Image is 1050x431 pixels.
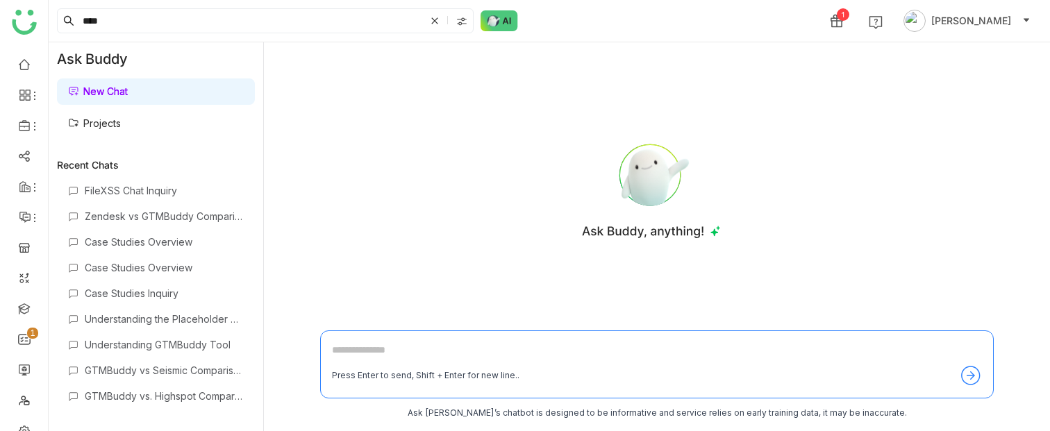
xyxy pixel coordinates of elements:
[837,8,849,21] div: 1
[320,407,994,420] div: Ask [PERSON_NAME]’s chatbot is designed to be informative and service relies on early training da...
[49,42,263,76] div: Ask Buddy
[12,10,37,35] img: logo
[30,326,35,340] p: 1
[27,328,38,339] nz-badge-sup: 1
[57,159,255,171] div: Recent Chats
[68,85,128,97] a: New Chat
[85,262,244,273] div: Case Studies Overview
[481,10,518,31] img: ask-buddy-normal.svg
[869,15,883,29] img: help.svg
[85,210,244,222] div: Zendesk vs GTMBuddy Comparison
[931,13,1011,28] span: [PERSON_NAME]
[85,339,244,350] div: Understanding GTMBuddy Tool
[456,16,467,27] img: search-type.svg
[85,287,244,299] div: Case Studies Inquiry
[85,364,244,376] div: GTMBuddy vs Seismic Comparison
[85,313,244,325] div: Understanding the Placeholder Syntax
[68,117,121,129] a: Projects
[332,369,519,382] div: Press Enter to send, Shift + Enter for new line..
[901,10,1033,32] button: [PERSON_NAME]
[85,236,244,248] div: Case Studies Overview
[85,390,244,402] div: GTMBuddy vs. Highspot Comparison
[85,185,244,196] div: FileXSS Chat Inquiry
[903,10,926,32] img: avatar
